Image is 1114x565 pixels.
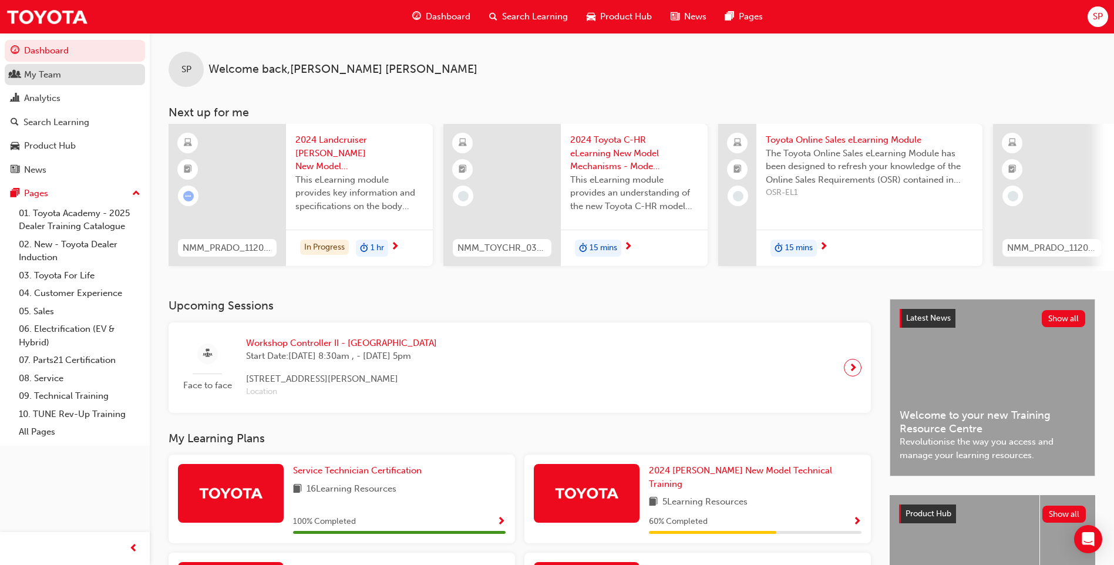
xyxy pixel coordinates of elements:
h3: Upcoming Sessions [169,299,871,312]
span: News [684,10,706,23]
img: Trak [198,483,263,503]
span: The Toyota Online Sales eLearning Module has been designed to refresh your knowledge of the Onlin... [766,147,973,187]
span: chart-icon [11,93,19,104]
span: duration-icon [579,241,587,256]
button: Show all [1042,310,1086,327]
span: 2024 [PERSON_NAME] New Model Technical Training [649,465,832,489]
span: up-icon [132,186,140,201]
button: Pages [5,183,145,204]
a: Product Hub [5,135,145,157]
div: Open Intercom Messenger [1074,525,1102,553]
a: My Team [5,64,145,86]
a: 04. Customer Experience [14,284,145,302]
span: Product Hub [906,509,951,519]
span: SP [1093,10,1103,23]
span: learningRecordVerb_ATTEMPT-icon [183,191,194,201]
span: learningResourceType_ELEARNING-icon [1008,136,1017,151]
a: Toyota Online Sales eLearning ModuleThe Toyota Online Sales eLearning Module has been designed to... [718,124,982,266]
a: guage-iconDashboard [403,5,480,29]
span: booktick-icon [459,162,467,177]
div: Search Learning [23,116,89,129]
button: Show Progress [853,514,861,529]
a: NMM_PRADO_112024_MODULE_42024 Landcruiser [PERSON_NAME] New Model Mechanisms - Body Electrical 4T... [169,124,433,266]
span: next-icon [849,359,857,376]
span: 16 Learning Resources [307,482,396,497]
a: 06. Electrification (EV & Hybrid) [14,320,145,351]
span: Welcome to your new Training Resource Centre [900,409,1085,435]
span: learningResourceType_ELEARNING-icon [184,136,192,151]
a: Service Technician Certification [293,464,426,477]
span: next-icon [624,242,632,253]
span: book-icon [649,495,658,510]
span: search-icon [489,9,497,24]
span: NMM_PRADO_112024_MODULE_4 [183,241,272,255]
span: This eLearning module provides an understanding of the new Toyota C-HR model line-up and their Ka... [570,173,698,213]
span: learningResourceType_ELEARNING-icon [459,136,467,151]
span: This eLearning module provides key information and specifications on the body electrical systems ... [295,173,423,213]
a: 2024 [PERSON_NAME] New Model Technical Training [649,464,861,490]
span: guage-icon [412,9,421,24]
a: 02. New - Toyota Dealer Induction [14,236,145,267]
a: 01. Toyota Academy - 2025 Dealer Training Catalogue [14,204,145,236]
span: Pages [739,10,763,23]
div: Analytics [24,92,60,105]
a: Product HubShow all [899,505,1086,523]
span: Toyota Online Sales eLearning Module [766,133,973,147]
span: next-icon [819,242,828,253]
span: next-icon [391,242,399,253]
div: News [24,163,46,177]
span: Start Date: [DATE] 8:30am , - [DATE] 5pm [246,349,437,363]
a: All Pages [14,423,145,441]
span: sessionType_FACE_TO_FACE-icon [203,347,212,361]
a: Face to faceWorkshop Controller II - [GEOGRAPHIC_DATA]Start Date:[DATE] 8:30am , - [DATE] 5pm[STR... [178,332,861,403]
a: pages-iconPages [716,5,772,29]
span: booktick-icon [184,162,192,177]
span: booktick-icon [733,162,742,177]
button: DashboardMy TeamAnalyticsSearch LearningProduct HubNews [5,38,145,183]
span: Location [246,385,437,399]
button: SP [1088,6,1108,27]
div: Product Hub [24,139,76,153]
a: 08. Service [14,369,145,388]
span: guage-icon [11,46,19,56]
a: NMM_TOYCHR_032024_MODULE_12024 Toyota C-HR eLearning New Model Mechanisms - Model Outline (Module... [443,124,708,266]
span: 2024 Toyota C-HR eLearning New Model Mechanisms - Model Outline (Module 1) [570,133,698,173]
span: Welcome back , [PERSON_NAME] [PERSON_NAME] [208,63,477,76]
span: Search Learning [502,10,568,23]
span: 100 % Completed [293,515,356,529]
span: duration-icon [775,241,783,256]
img: Trak [6,4,88,30]
a: 10. TUNE Rev-Up Training [14,405,145,423]
a: search-iconSearch Learning [480,5,577,29]
span: OSR-EL1 [766,186,973,200]
a: 07. Parts21 Certification [14,351,145,369]
span: pages-icon [11,189,19,199]
span: Service Technician Certification [293,465,422,476]
a: 09. Technical Training [14,387,145,405]
span: car-icon [11,141,19,152]
span: NMM_TOYCHR_032024_MODULE_1 [457,241,547,255]
span: news-icon [671,9,679,24]
span: booktick-icon [1008,162,1017,177]
a: Latest NewsShow all [900,309,1085,328]
a: Dashboard [5,40,145,62]
span: learningRecordVerb_NONE-icon [458,191,469,201]
span: news-icon [11,165,19,176]
span: Workshop Controller II - [GEOGRAPHIC_DATA] [246,337,437,350]
div: My Team [24,68,61,82]
span: Face to face [178,379,237,392]
span: [STREET_ADDRESS][PERSON_NAME] [246,372,437,386]
button: Show Progress [497,514,506,529]
span: 2024 Landcruiser [PERSON_NAME] New Model Mechanisms - Body Electrical 4 [295,133,423,173]
span: Product Hub [600,10,652,23]
a: 03. Toyota For Life [14,267,145,285]
span: pages-icon [725,9,734,24]
h3: Next up for me [150,106,1114,119]
button: Show all [1042,506,1086,523]
span: search-icon [11,117,19,128]
span: 15 mins [590,241,617,255]
div: In Progress [300,240,349,255]
span: learningRecordVerb_NONE-icon [733,191,743,201]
